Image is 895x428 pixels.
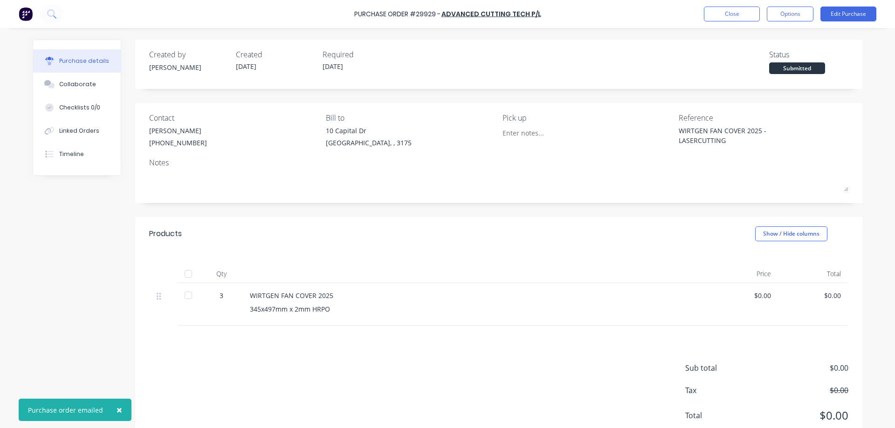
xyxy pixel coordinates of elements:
div: Notes [149,157,848,168]
span: Total [685,410,755,421]
div: Reference [679,112,848,123]
button: Close [704,7,760,21]
input: Enter notes... [503,126,587,140]
button: Collaborate [33,73,121,96]
div: 10 Capital Dr [326,126,412,136]
span: Sub total [685,362,755,374]
div: Required [323,49,402,60]
div: [PERSON_NAME] [149,126,207,136]
div: WIRTGEN FAN COVER 2025 [250,291,701,300]
button: Timeline [33,143,121,166]
div: $0.00 [716,291,771,300]
button: Close [107,399,131,421]
div: Qty [200,265,242,283]
button: Options [767,7,813,21]
div: Total [778,265,848,283]
div: Purchase order emailed [28,405,103,415]
div: Created by [149,49,228,60]
span: $0.00 [755,362,848,374]
div: Timeline [59,150,84,158]
div: Created [236,49,315,60]
div: Linked Orders [59,127,99,135]
span: Tax [685,385,755,396]
div: Pick up [503,112,672,123]
button: Linked Orders [33,119,121,143]
button: Edit Purchase [820,7,876,21]
div: [GEOGRAPHIC_DATA], , 3175 [326,138,412,148]
div: Purchase Order #29929 - [354,9,441,19]
div: Contact [149,112,319,123]
div: Purchase details [59,57,109,65]
div: Submitted [769,62,825,74]
div: Checklists 0/0 [59,103,100,112]
img: Factory [19,7,33,21]
span: $0.00 [755,385,848,396]
div: 345x497mm x 2mm HRPO [250,304,701,314]
button: Purchase details [33,49,121,73]
div: [PHONE_NUMBER] [149,138,207,148]
button: Show / Hide columns [755,226,827,241]
span: $0.00 [755,407,848,424]
div: Products [149,228,182,239]
div: Collaborate [59,80,96,88]
div: Status [769,49,848,60]
span: × [117,403,122,416]
div: 3 [208,291,235,300]
button: Checklists 0/0 [33,96,121,119]
div: Price [709,265,778,283]
div: [PERSON_NAME] [149,62,228,72]
div: $0.00 [786,291,841,300]
div: Bill to [326,112,496,123]
textarea: WIRTGEN FAN COVER 2025 - LASERCUTTING [679,126,795,147]
a: ADVANCED CUTTING TECH P/L [441,9,541,19]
